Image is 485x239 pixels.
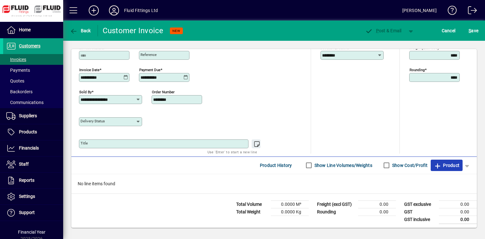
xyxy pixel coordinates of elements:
[6,68,30,73] span: Payments
[19,178,34,183] span: Reports
[103,26,164,36] div: Customer Invoice
[362,25,405,36] button: Post & Email
[3,189,63,205] a: Settings
[139,67,160,72] mat-label: Payment due
[6,57,26,62] span: Invoices
[71,174,477,193] div: No line items found
[401,208,439,216] td: GST
[391,162,428,169] label: Show Cost/Profit
[6,89,33,94] span: Backorders
[19,194,35,199] span: Settings
[6,100,44,105] span: Communications
[233,208,271,216] td: Total Weight
[70,28,91,33] span: Back
[68,25,93,36] button: Back
[365,28,402,33] span: ost & Email
[79,89,92,94] mat-label: Sold by
[376,28,379,33] span: P
[3,86,63,97] a: Backorders
[3,108,63,124] a: Suppliers
[6,78,24,83] span: Quotes
[469,26,478,36] span: ave
[19,162,29,167] span: Staff
[3,65,63,76] a: Payments
[439,200,477,208] td: 0.00
[19,113,37,118] span: Suppliers
[443,1,457,22] a: Knowledge Base
[401,200,439,208] td: GST exclusive
[314,208,358,216] td: Rounding
[358,200,396,208] td: 0.00
[124,5,158,15] div: Fluid Fittings Ltd
[3,97,63,108] a: Communications
[3,173,63,188] a: Reports
[19,129,37,134] span: Products
[18,230,45,235] span: Financial Year
[410,67,425,72] mat-label: Rounding
[271,208,309,216] td: 0.0000 Kg
[314,200,358,208] td: Freight (excl GST)
[19,145,39,150] span: Financials
[81,141,88,145] mat-label: Title
[257,160,295,171] button: Product History
[141,52,157,57] mat-label: Reference
[442,26,456,36] span: Cancel
[3,54,63,65] a: Invoices
[401,216,439,224] td: GST inclusive
[463,1,477,22] a: Logout
[19,43,40,48] span: Customers
[467,25,480,36] button: Save
[104,5,124,16] button: Profile
[3,205,63,221] a: Support
[3,124,63,140] a: Products
[152,89,175,94] mat-label: Order number
[207,148,257,156] mat-hint: Use 'Enter' to start a new line
[469,28,471,33] span: S
[19,27,31,32] span: Home
[19,210,35,215] span: Support
[260,160,292,170] span: Product History
[440,25,457,36] button: Cancel
[434,160,459,170] span: Product
[271,200,309,208] td: 0.0000 M³
[431,160,463,171] button: Product
[402,5,437,15] div: [PERSON_NAME]
[84,5,104,16] button: Add
[3,140,63,156] a: Financials
[313,162,372,169] label: Show Line Volumes/Weights
[439,216,477,224] td: 0.00
[3,76,63,86] a: Quotes
[172,29,180,33] span: NEW
[233,200,271,208] td: Total Volume
[3,22,63,38] a: Home
[63,25,98,36] app-page-header-button: Back
[439,208,477,216] td: 0.00
[3,156,63,172] a: Staff
[358,208,396,216] td: 0.00
[79,67,99,72] mat-label: Invoice date
[81,119,105,123] mat-label: Delivery status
